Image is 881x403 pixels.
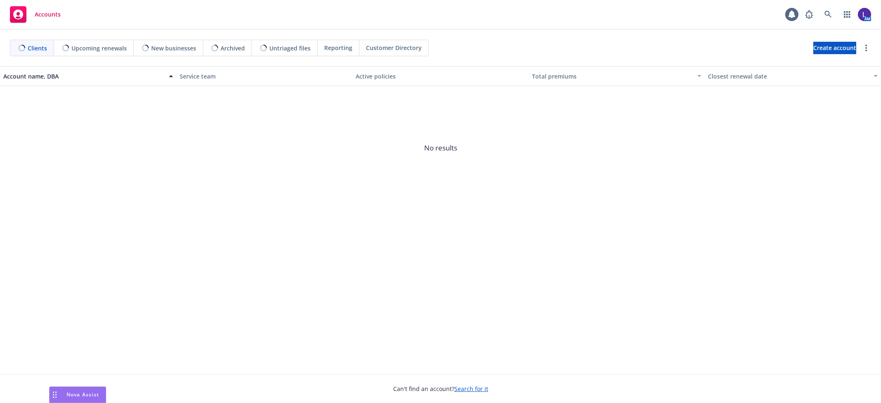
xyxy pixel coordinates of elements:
[454,385,488,393] a: Search for it
[49,386,106,403] button: Nova Assist
[356,72,525,81] div: Active policies
[529,66,705,86] button: Total premiums
[35,11,61,18] span: Accounts
[813,40,856,56] span: Create account
[180,72,349,81] div: Service team
[705,66,881,86] button: Closest renewal date
[50,387,60,403] div: Drag to move
[221,44,245,52] span: Archived
[801,6,817,23] a: Report a Bug
[366,43,422,52] span: Customer Directory
[66,391,99,398] span: Nova Assist
[858,8,871,21] img: photo
[393,384,488,393] span: Can't find an account?
[3,72,164,81] div: Account name, DBA
[820,6,836,23] a: Search
[7,3,64,26] a: Accounts
[352,66,529,86] button: Active policies
[28,44,47,52] span: Clients
[176,66,353,86] button: Service team
[324,43,352,52] span: Reporting
[708,72,869,81] div: Closest renewal date
[839,6,855,23] a: Switch app
[861,43,871,53] a: more
[269,44,311,52] span: Untriaged files
[151,44,196,52] span: New businesses
[532,72,693,81] div: Total premiums
[71,44,127,52] span: Upcoming renewals
[813,42,856,54] a: Create account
